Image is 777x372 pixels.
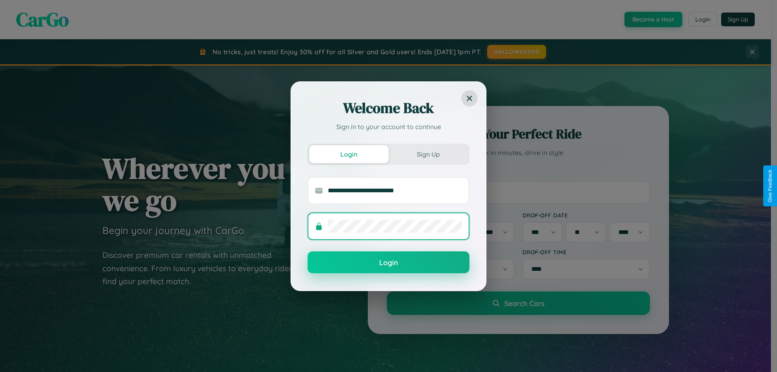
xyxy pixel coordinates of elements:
button: Sign Up [388,145,468,163]
p: Sign in to your account to continue [308,122,469,132]
h2: Welcome Back [308,98,469,118]
button: Login [309,145,388,163]
button: Login [308,251,469,273]
div: Give Feedback [767,170,773,202]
